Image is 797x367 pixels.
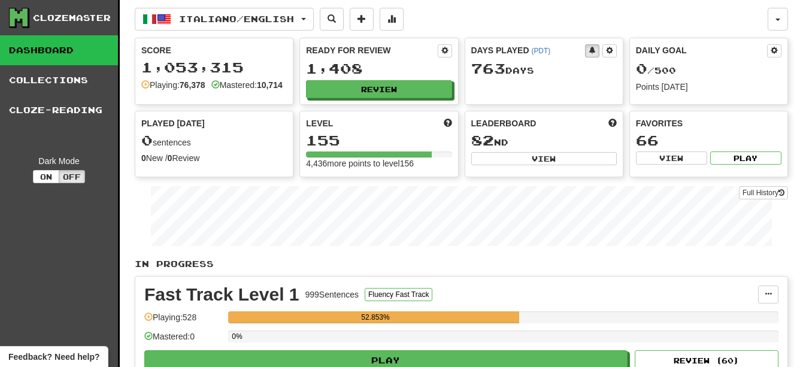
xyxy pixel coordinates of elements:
[141,79,205,91] div: Playing:
[365,288,432,301] button: Fluency Fast Track
[9,155,109,167] div: Dark Mode
[306,44,437,56] div: Ready for Review
[135,8,314,31] button: Italiano/English
[739,186,788,199] a: Full History
[8,351,99,363] span: Open feedback widget
[710,151,781,165] button: Play
[141,153,146,163] strong: 0
[257,80,283,90] strong: 10,714
[471,61,617,77] div: Day s
[144,286,299,304] div: Fast Track Level 1
[141,132,153,148] span: 0
[636,117,781,129] div: Favorites
[444,117,452,129] span: Score more points to level up
[471,60,505,77] span: 763
[232,311,519,323] div: 52.853%
[320,8,344,31] button: Search sentences
[306,61,451,76] div: 1,408
[135,258,788,270] p: In Progress
[33,170,59,183] button: On
[59,170,85,183] button: Off
[471,132,494,148] span: 82
[636,65,676,75] span: / 500
[608,117,617,129] span: This week in points, UTC
[636,81,781,93] div: Points [DATE]
[144,311,222,331] div: Playing: 528
[531,47,550,55] a: (PDT)
[306,80,451,98] button: Review
[141,152,287,164] div: New / Review
[305,289,359,301] div: 999 Sentences
[141,60,287,75] div: 1,053,315
[471,117,537,129] span: Leaderboard
[306,133,451,148] div: 155
[350,8,374,31] button: Add sentence to collection
[168,153,172,163] strong: 0
[144,330,222,350] div: Mastered: 0
[636,44,767,57] div: Daily Goal
[141,133,287,148] div: sentences
[180,80,205,90] strong: 76,378
[636,133,781,148] div: 66
[471,133,617,148] div: nd
[380,8,404,31] button: More stats
[306,117,333,129] span: Level
[471,44,585,56] div: Days Played
[141,117,205,129] span: Played [DATE]
[636,60,647,77] span: 0
[179,14,294,24] span: Italiano / English
[471,152,617,165] button: View
[306,157,451,169] div: 4,436 more points to level 156
[33,12,111,24] div: Clozemaster
[211,79,283,91] div: Mastered:
[636,151,707,165] button: View
[141,44,287,56] div: Score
